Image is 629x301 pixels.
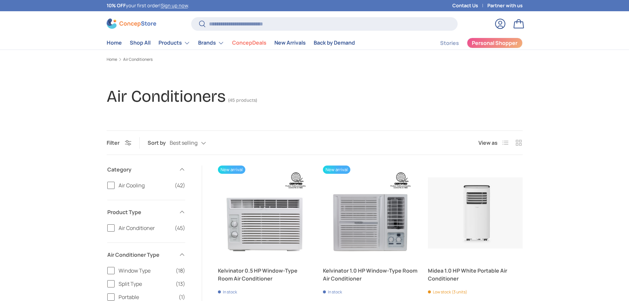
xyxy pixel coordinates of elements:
[323,267,417,282] a: Kelvinator 1.0 HP Window-Type Room Air Conditioner
[119,267,172,275] span: Window Type
[198,36,224,50] a: Brands
[130,36,151,49] a: Shop All
[107,2,126,9] strong: 10% OFF
[440,37,459,50] a: Stories
[424,36,523,50] nav: Secondary
[487,2,523,9] a: Partner with us
[107,139,120,146] span: Filter
[218,166,245,174] span: New arrival
[314,36,355,49] a: Back by Demand
[467,38,523,48] a: Personal Shopper
[274,36,306,49] a: New Arrivals
[170,140,197,146] span: Best selling
[428,267,522,282] a: Midea 1.0 HP White Portable Air Conditioner
[176,280,185,288] span: (13)
[107,19,156,29] img: ConcepStore
[107,208,175,216] span: Product Type
[194,36,228,50] summary: Brands
[107,139,131,146] button: Filter
[478,139,498,147] span: View as
[107,251,175,259] span: Air Conditioner Type
[175,181,185,189] span: (42)
[176,267,185,275] span: (18)
[228,97,257,103] span: (45 products)
[119,293,175,301] span: Portable
[170,137,219,149] button: Best selling
[123,57,153,61] a: Air Conditioners
[119,181,171,189] span: Air Cooling
[158,36,190,50] a: Products
[232,36,266,49] a: ConcepDeals
[161,2,188,9] a: Sign up now
[107,2,189,9] p: your first order! .
[107,87,226,106] h1: Air Conditioners
[119,224,171,232] span: Air Conditioner
[452,2,487,9] a: Contact Us
[179,293,185,301] span: (1)
[107,36,355,50] nav: Primary
[107,243,185,267] summary: Air Conditioner Type
[107,56,523,62] nav: Breadcrumbs
[107,158,185,181] summary: Category
[472,40,517,46] span: Personal Shopper
[155,36,194,50] summary: Products
[107,166,175,173] span: Category
[148,139,170,147] label: Sort by
[218,166,312,260] a: Kelvinator 0.5 HP Window-Type Room Air Conditioner
[323,166,350,174] span: New arrival
[119,280,172,288] span: Split Type
[107,57,117,61] a: Home
[107,200,185,224] summary: Product Type
[428,166,522,260] a: Midea 1.0 HP White Portable Air Conditioner
[107,36,122,49] a: Home
[323,166,417,260] a: Kelvinator 1.0 HP Window-Type Room Air Conditioner
[175,224,185,232] span: (45)
[218,267,312,282] a: Kelvinator 0.5 HP Window-Type Room Air Conditioner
